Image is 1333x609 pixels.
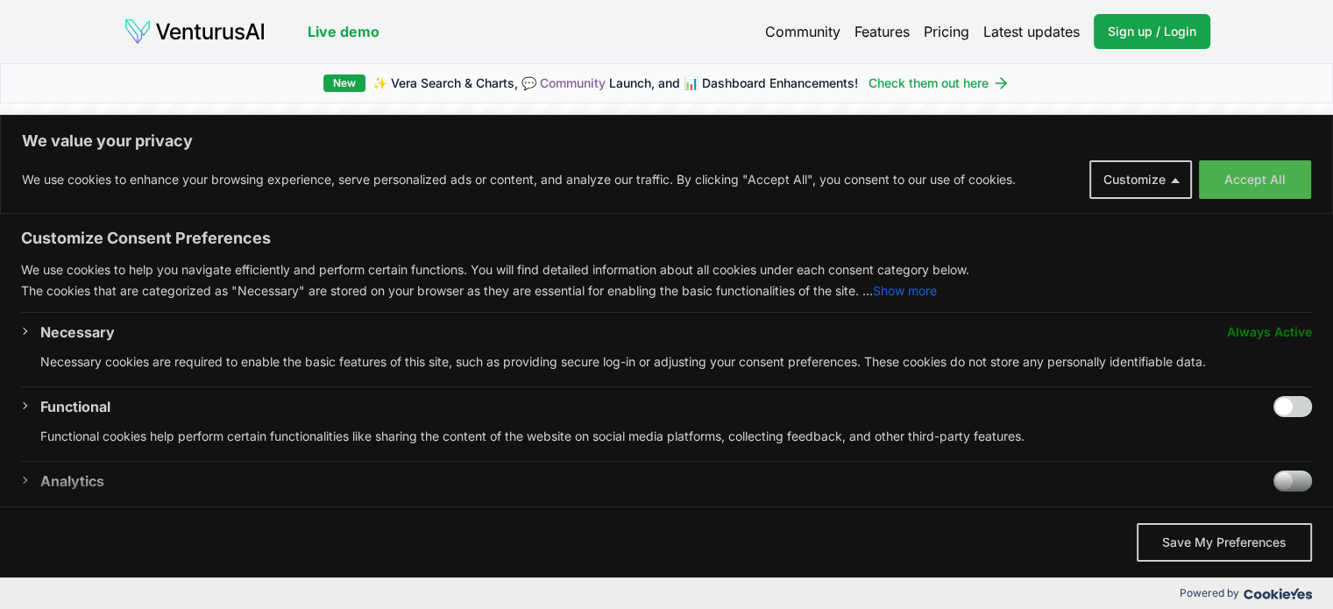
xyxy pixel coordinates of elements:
p: We use cookies to help you navigate efficiently and perform certain functions. You will find deta... [21,259,1312,280]
div: New [323,74,365,92]
a: Community [765,21,840,42]
a: Features [854,21,910,42]
span: Sign up / Login [1108,23,1196,40]
a: Latest updates [983,21,1080,42]
a: Check them out here [869,74,1010,92]
p: Necessary cookies are required to enable the basic features of this site, such as providing secur... [40,351,1312,372]
a: Sign up / Login [1094,14,1210,49]
span: ✨ Vera Search & Charts, 💬 Launch, and 📊 Dashboard Enhancements! [372,74,858,92]
button: Save My Preferences [1137,523,1312,562]
button: Customize [1089,160,1192,199]
button: Show more [873,280,937,301]
a: Pricing [924,21,969,42]
p: Functional cookies help perform certain functionalities like sharing the content of the website o... [40,426,1312,447]
span: Customize Consent Preferences [21,228,271,249]
p: The cookies that are categorized as "Necessary" are stored on your browser as they are essential ... [21,280,1312,301]
button: Necessary [40,322,115,343]
input: Enable Functional [1273,396,1312,417]
a: Community [540,75,606,90]
img: logo [124,18,266,46]
p: We value your privacy [22,131,1311,152]
button: Accept All [1199,160,1311,199]
p: We use cookies to enhance your browsing experience, serve personalized ads or content, and analyz... [22,169,1016,190]
a: Live demo [308,21,379,42]
button: Functional [40,396,110,417]
span: Always Active [1227,322,1312,343]
img: Cookieyes logo [1244,588,1312,599]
